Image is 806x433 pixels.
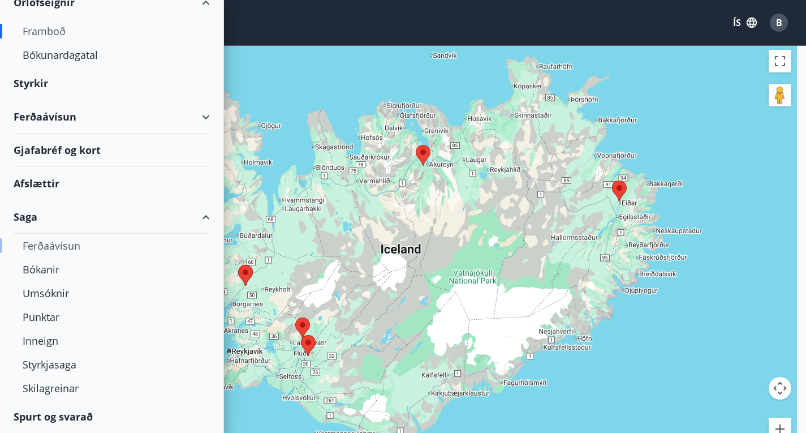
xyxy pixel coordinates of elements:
[769,377,791,400] button: Map camera controls
[23,43,201,67] div: Bókunardagatal
[769,84,791,106] button: Drag Pegman onto the map to open Street View
[14,400,210,433] div: Spurt og svarað
[14,100,210,134] div: Ferðaávísun
[14,167,210,200] div: Afslættir
[23,329,201,353] div: Inneign
[23,376,201,400] div: Skilagreinar
[23,305,201,329] div: Punktar
[727,12,763,33] button: ÍS
[23,234,201,258] div: Ferðaávísun
[23,281,201,305] div: Umsóknir
[23,19,201,43] div: Framboð
[769,50,791,72] button: Toggle fullscreen view
[14,200,210,234] div: Saga
[14,134,210,167] div: Gjafabréf og kort
[23,353,201,376] div: Styrkjasaga
[14,67,210,100] div: Styrkir
[765,9,792,36] button: B
[776,16,782,29] span: B
[23,258,201,281] div: Bókanir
